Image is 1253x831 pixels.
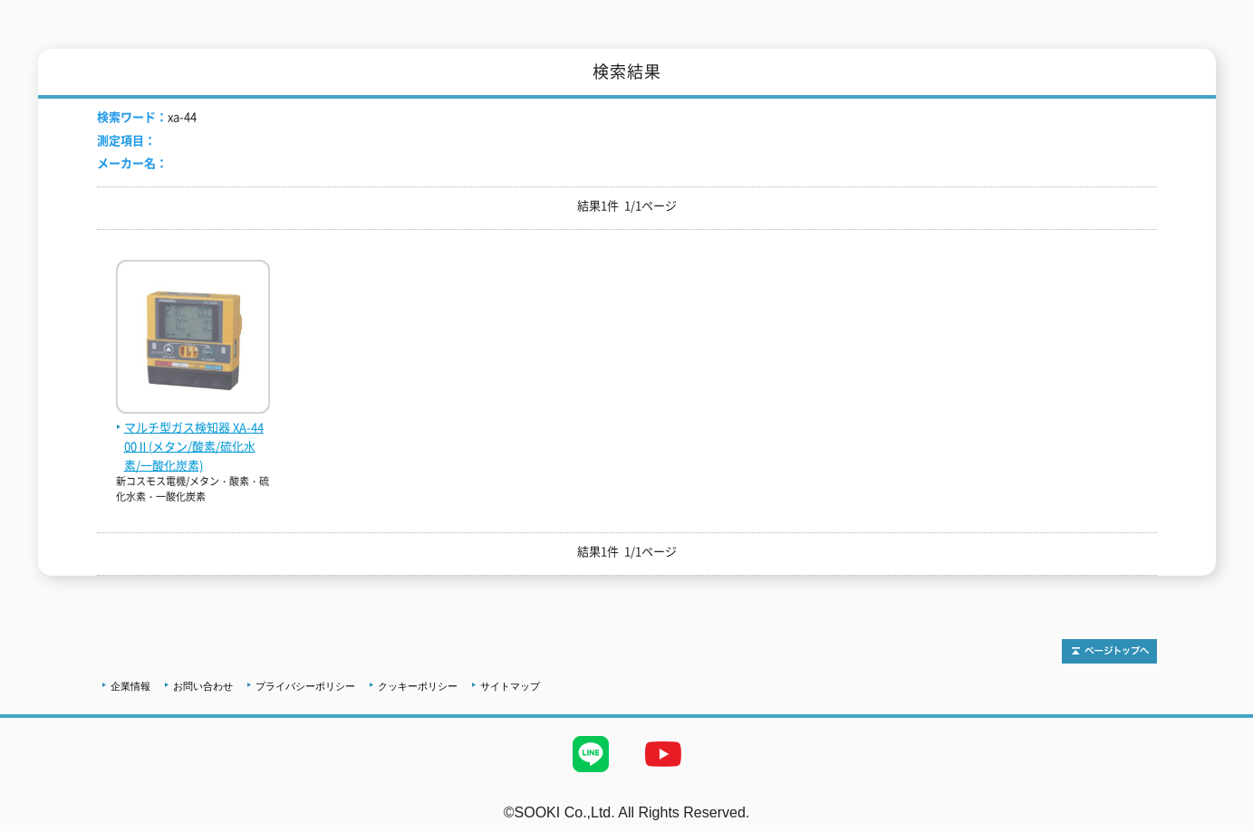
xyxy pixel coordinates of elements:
span: メーカー名： [97,154,168,171]
a: クッキーポリシー [378,681,458,692]
img: XA-4400Ⅱ(メタン/酸素/硫化水素/一酸化炭素) [116,260,270,418]
span: マルチ型ガス検知器 XA-4400Ⅱ(メタン/酸素/硫化水素/一酸化炭素) [116,418,270,474]
p: 結果1件 1/1ページ [97,542,1157,561]
img: トップページへ [1062,639,1157,664]
a: お問い合わせ [173,681,233,692]
img: LINE [554,718,627,790]
span: 検索ワード： [97,108,168,125]
a: マルチ型ガス検知器 XA-4400Ⅱ(メタン/酸素/硫化水素/一酸化炭素) [116,399,270,474]
p: 新コスモス電機/メタン・酸素・硫化水素・一酸化炭素 [116,474,270,504]
h1: 検索結果 [38,49,1216,99]
img: YouTube [627,718,699,790]
li: xa-44 [97,108,197,127]
a: 企業情報 [111,681,150,692]
a: サイトマップ [480,681,540,692]
a: プライバシーポリシー [255,681,355,692]
p: 結果1件 1/1ページ [97,196,1157,215]
span: 測定項目： [97,131,156,148]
